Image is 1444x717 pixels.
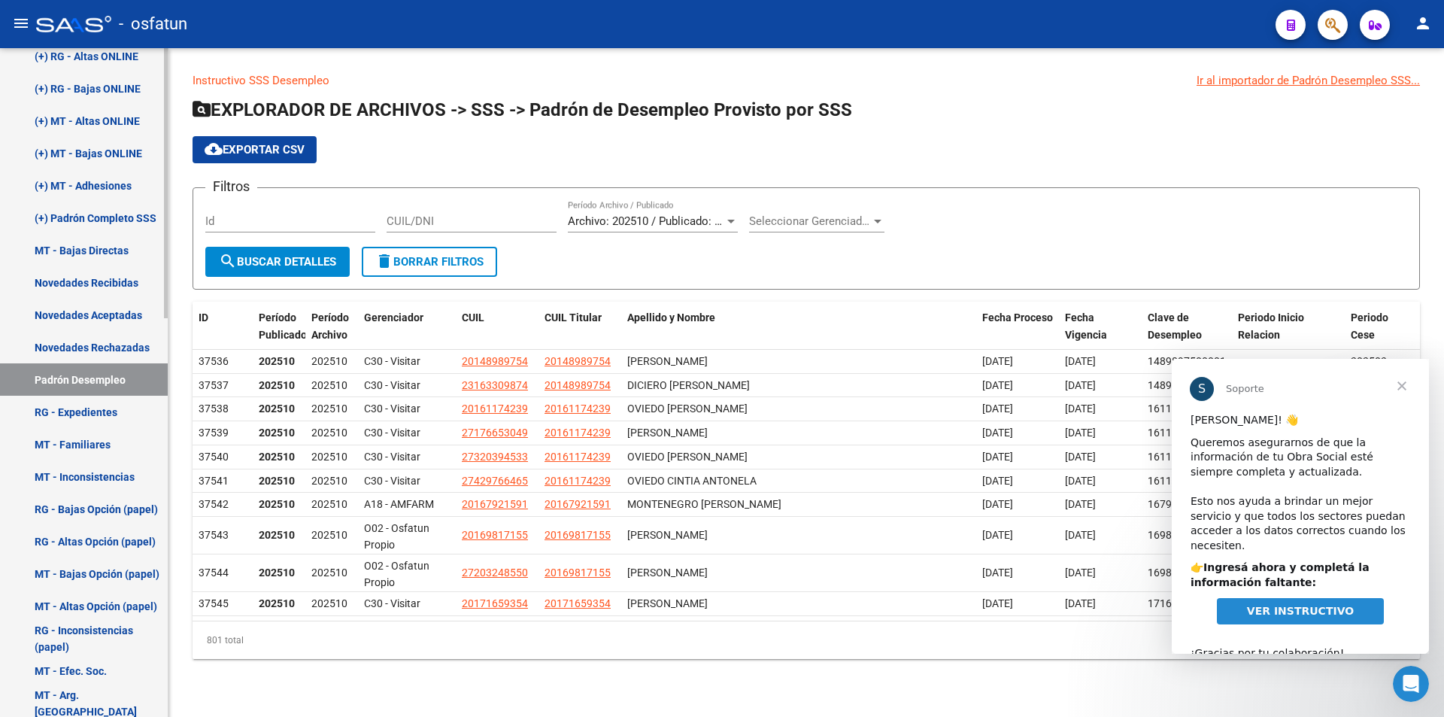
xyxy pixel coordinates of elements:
strong: 202510 [259,427,295,439]
datatable-header-cell: CUIL Titular [538,302,621,351]
span: Periodo Cese [1351,311,1388,341]
strong: 202510 [259,355,295,367]
span: CUIL Titular [545,311,602,324]
span: [DATE] [1065,427,1096,439]
span: 20171659354 [462,597,528,609]
span: 20161174239 [545,475,611,487]
span: C30 - Visitar [364,427,420,439]
strong: 202510 [259,529,295,541]
span: [DATE] [982,498,1013,510]
a: go to first page [1169,632,1198,649]
h3: Filtros [205,176,257,197]
div: 202510 [311,424,352,442]
mat-icon: search [219,252,237,270]
span: FONSECA JOSE RAMON [627,529,708,541]
span: [DATE] [982,355,1013,367]
span: C30 - Visitar [364,403,420,415]
span: 37538 [199,403,229,415]
span: OVIEDO JUAN PASCUAL [627,403,748,415]
span: C30 - Visitar [364,379,420,391]
datatable-header-cell: Fecha Vigencia [1059,302,1142,351]
div: 202510 [311,496,352,513]
span: 1611742300001 [1148,451,1226,463]
span: 20171659354 [545,597,611,609]
div: 202510 [311,377,352,394]
span: 20169817155 [462,529,528,541]
span: 23163309874 [462,379,528,391]
span: [DATE] [982,379,1013,391]
span: [DATE] [982,475,1013,487]
span: Archivo: 202510 / Publicado: 202509 [568,214,751,228]
span: Exportar CSV [205,143,305,156]
span: DICIERO BLANCA NIEVES [627,379,750,391]
div: 202510 [311,527,352,544]
span: [DATE] [982,567,1013,579]
span: [DATE] [982,451,1013,463]
datatable-header-cell: CUIL [456,302,538,351]
span: 37541 [199,475,229,487]
a: Instructivo SSS Desempleo [193,74,329,87]
span: [DATE] [982,403,1013,415]
span: Fecha Proceso [982,311,1053,324]
span: [DATE] [1065,379,1096,391]
iframe: Intercom live chat mensaje [1172,359,1429,654]
strong: 202510 [259,379,295,391]
datatable-header-cell: ID [193,302,253,351]
span: [DATE] [1065,355,1096,367]
span: 20161174239 [545,427,611,439]
span: 27203248550 [462,567,528,579]
span: 1611742300001 [1148,403,1226,415]
span: 1698171500001 [1148,529,1226,541]
span: O02 - Osfatun Propio [364,560,429,589]
span: 1611742300001 [1148,427,1226,439]
mat-icon: menu [12,14,30,32]
div: Ir al importador de Padrón Desempleo SSS... [1197,72,1420,89]
span: 1489897500001 [1148,379,1226,391]
strong: 202510 [259,498,295,510]
span: 1611742300001 [1148,475,1226,487]
span: C30 - Visitar [364,475,420,487]
span: 1716593500001 [1148,597,1226,609]
span: 37540 [199,451,229,463]
span: 20169817155 [545,567,611,579]
datatable-header-cell: Período Archivo [305,302,358,351]
div: 202510 [311,400,352,418]
span: C30 - Visitar [364,597,420,609]
strong: 202510 [259,451,295,463]
span: 37536 [199,355,229,367]
span: OVIEDO YANINA VANESA [627,451,748,463]
span: [DATE] [982,529,1013,541]
div: 801 total [193,621,435,659]
div: 202510 [311,564,352,582]
datatable-header-cell: Apellido y Nombre [621,302,976,351]
span: 20167921591 [545,498,611,510]
span: 20148989754 [545,355,611,367]
span: 202503 [1351,355,1387,367]
span: C30 - Visitar [364,355,420,367]
span: O02 - Osfatun Propio [364,522,429,551]
span: 20148989754 [545,379,611,391]
span: Clave de Desempleo [1148,311,1202,341]
span: ID [199,311,208,324]
span: BARROSO RAMON AGUSTIN [627,355,708,367]
iframe: Intercom live chat [1393,666,1429,702]
span: Borrar Filtros [375,255,484,269]
span: 27176653049 [462,427,528,439]
span: Apellido y Nombre [627,311,715,324]
strong: 202510 [259,597,295,609]
strong: 202510 [259,475,295,487]
span: 37545 [199,597,229,609]
span: Fecha Vigencia [1065,311,1107,341]
span: MONTENEGRO ALCIDES RICARDO [627,498,781,510]
span: C30 - Visitar [364,451,420,463]
span: [DATE] [1065,403,1096,415]
div: 202510 [311,472,352,490]
span: [DATE] [1065,567,1096,579]
span: 1698171500001 [1148,567,1226,579]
